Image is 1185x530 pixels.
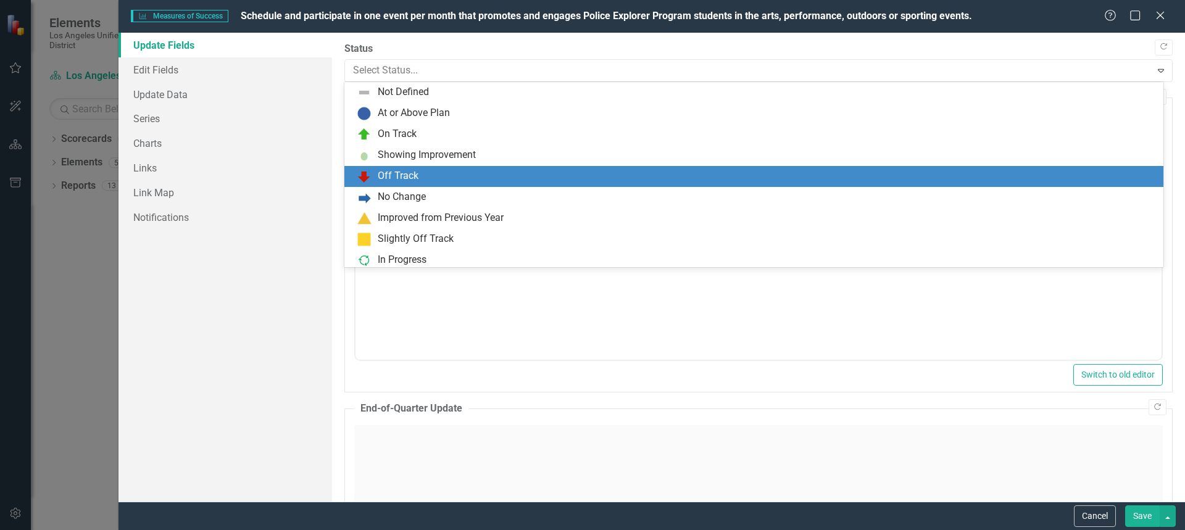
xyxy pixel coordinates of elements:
div: No Change [378,190,426,204]
legend: End-of-Quarter Update [354,402,468,416]
div: At or Above Plan [378,106,450,120]
a: Series [118,106,332,131]
a: Links [118,155,332,180]
button: Cancel [1074,505,1116,527]
img: Showing Improvement [357,148,372,163]
div: Improved from Previous Year [378,211,504,225]
span: Schedule and participate in one event per month that promotes and engages Police Explorer Program... [241,10,972,22]
img: Off Track [357,169,372,184]
label: Status [344,42,1173,56]
a: Notifications [118,205,332,230]
div: Off Track [378,169,418,183]
img: Improved from Previous Year [357,211,372,226]
a: Charts [118,131,332,155]
div: In Progress [378,253,426,267]
a: Edit Fields [118,57,332,82]
button: Switch to old editor [1073,364,1163,386]
button: Save [1125,505,1160,527]
img: Not Defined [357,85,372,100]
img: At or Above Plan [357,106,372,121]
img: In Progress [357,253,372,268]
img: No Change [357,190,372,205]
a: Update Data [118,82,332,107]
span: Measures of Success [131,10,228,22]
div: Not Defined [378,85,429,99]
img: On Track [357,127,372,142]
div: On Track [378,127,417,141]
img: Slightly Off Track [357,232,372,247]
div: Showing Improvement [378,148,476,162]
div: Slightly Off Track [378,232,454,246]
a: Update Fields [118,33,332,57]
a: Link Map [118,180,332,205]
